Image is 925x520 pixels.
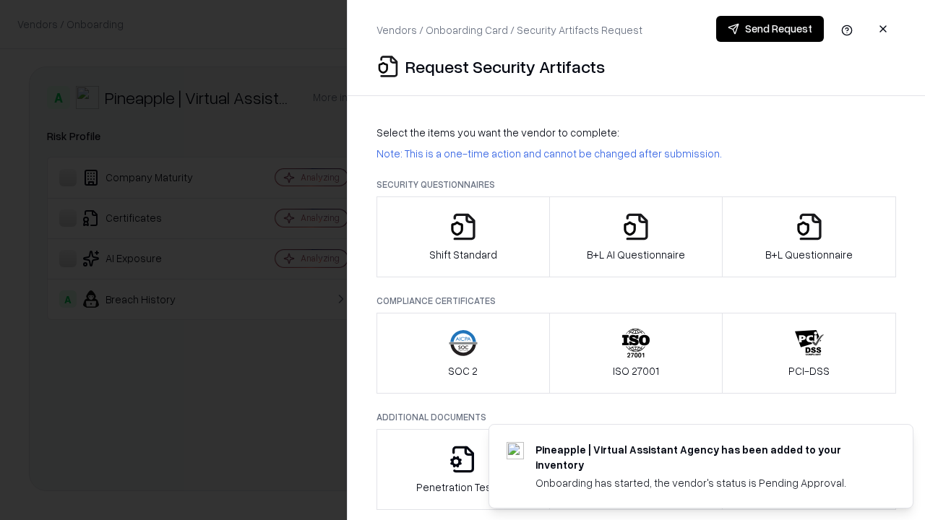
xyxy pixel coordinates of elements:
[448,363,478,378] p: SOC 2
[429,247,497,262] p: Shift Standard
[507,442,524,459] img: trypineapple.com
[549,313,723,394] button: ISO 27001
[722,196,896,277] button: B+L Questionnaire
[377,22,642,38] p: Vendors / Onboarding Card / Security Artifacts Request
[377,196,550,277] button: Shift Standard
[377,295,896,307] p: Compliance Certificates
[549,196,723,277] button: B+L AI Questionnaire
[587,247,685,262] p: B+L AI Questionnaire
[377,429,550,510] button: Penetration Testing
[377,146,896,161] p: Note: This is a one-time action and cannot be changed after submission.
[377,313,550,394] button: SOC 2
[716,16,824,42] button: Send Request
[722,313,896,394] button: PCI-DSS
[765,247,853,262] p: B+L Questionnaire
[788,363,830,378] p: PCI-DSS
[377,411,896,423] p: Additional Documents
[405,55,605,78] p: Request Security Artifacts
[535,442,878,472] div: Pineapple | Virtual Assistant Agency has been added to your inventory
[535,475,878,490] div: Onboarding has started, the vendor's status is Pending Approval.
[416,480,509,495] p: Penetration Testing
[613,363,659,378] p: ISO 27001
[377,178,896,191] p: Security Questionnaires
[377,125,896,140] p: Select the items you want the vendor to complete:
